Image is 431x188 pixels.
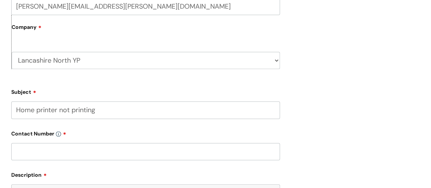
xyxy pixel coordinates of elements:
img: info-icon.svg [56,131,61,137]
label: Company [12,21,280,38]
label: Subject [11,86,280,95]
label: Contact Number [11,128,280,137]
label: Description [11,169,280,178]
